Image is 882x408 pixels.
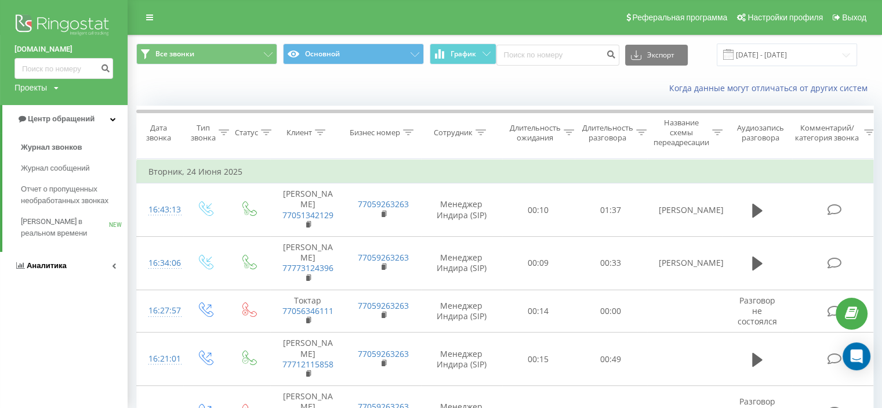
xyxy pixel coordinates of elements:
[496,45,619,66] input: Поиск по номеру
[843,342,870,370] div: Open Intercom Messenger
[270,290,346,333] td: Токтар
[358,348,409,359] a: 77059263263
[191,123,216,143] div: Тип звонка
[575,290,647,333] td: 00:00
[21,142,82,153] span: Журнал звонков
[270,183,346,237] td: [PERSON_NAME]
[654,118,709,147] div: Название схемы переадресации
[286,128,312,138] div: Клиент
[27,261,67,270] span: Аналитика
[358,300,409,311] a: 77059263263
[575,183,647,237] td: 01:37
[350,128,400,138] div: Бизнес номер
[502,290,575,333] td: 00:14
[502,237,575,290] td: 00:09
[14,82,47,93] div: Проекты
[137,123,180,143] div: Дата звонка
[155,49,194,59] span: Все звонки
[732,123,789,143] div: Аудиозапись разговора
[28,114,95,123] span: Центр обращений
[282,359,333,370] a: 77712115858
[434,128,473,138] div: Сотрудник
[793,123,861,143] div: Комментарий/категория звонка
[358,198,409,210] a: 77059263263
[14,44,113,55] a: [DOMAIN_NAME]
[148,299,172,322] div: 16:27:57
[21,137,128,158] a: Журнал звонков
[148,348,172,370] div: 16:21:01
[421,237,502,290] td: Менеджер Индира (SIP)
[282,210,333,221] a: 77051342129
[575,237,647,290] td: 00:33
[625,45,688,66] button: Экспорт
[632,13,727,22] span: Реферальная программа
[575,333,647,386] td: 00:49
[747,13,823,22] span: Настройки профиля
[14,12,113,41] img: Ringostat logo
[235,128,258,138] div: Статус
[21,158,128,179] a: Журнал сообщений
[21,211,128,244] a: [PERSON_NAME] в реальном времениNEW
[421,333,502,386] td: Менеджер Индира (SIP)
[451,50,476,58] span: График
[270,333,346,386] td: [PERSON_NAME]
[21,183,122,207] span: Отчет о пропущенных необработанных звонках
[421,183,502,237] td: Менеджер Индира (SIP)
[283,44,424,64] button: Основной
[430,44,496,64] button: График
[502,183,575,237] td: 00:10
[14,58,113,79] input: Поиск по номеру
[2,105,128,133] a: Центр обращений
[421,290,502,333] td: Менеджер Индира (SIP)
[282,305,333,316] a: 77056346111
[647,237,723,290] td: [PERSON_NAME]
[270,237,346,290] td: [PERSON_NAME]
[137,160,879,183] td: Вторник, 24 Июня 2025
[136,44,277,64] button: Все звонки
[148,252,172,275] div: 16:34:06
[647,183,723,237] td: [PERSON_NAME]
[669,82,873,93] a: Когда данные могут отличаться от других систем
[21,216,109,239] span: [PERSON_NAME] в реальном времени
[148,198,172,221] div: 16:43:13
[738,295,777,327] span: Разговор не состоялся
[282,262,333,273] a: 77773124396
[21,163,89,174] span: Журнал сообщений
[510,123,561,143] div: Длительность ожидания
[502,333,575,386] td: 00:15
[582,123,633,143] div: Длительность разговора
[358,252,409,263] a: 77059263263
[21,179,128,211] a: Отчет о пропущенных необработанных звонках
[842,13,866,22] span: Выход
